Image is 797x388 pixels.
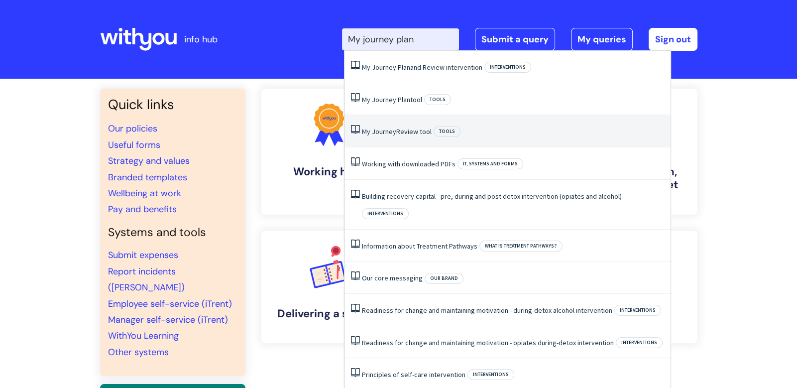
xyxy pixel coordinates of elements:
span: Journey [372,95,396,104]
a: Useful forms [108,139,160,151]
span: Our brand [425,273,463,284]
a: Submit a query [475,28,555,51]
a: My Journey Planand Review intervention [362,63,482,72]
a: My Journey Plantool [362,95,422,104]
input: Search [342,28,459,50]
span: Plan [398,95,410,104]
a: Pay and benefits [108,203,177,215]
a: Information about Treatment Pathways [362,242,477,251]
span: Interventions [614,305,661,316]
a: Report incidents ([PERSON_NAME]) [108,265,185,293]
span: Interventions [467,369,514,380]
span: Interventions [616,337,663,348]
a: Branded templates [108,171,187,183]
span: Interventions [362,208,409,219]
a: Our core messaging [362,273,423,282]
span: Interventions [484,62,531,73]
p: info hub [184,31,218,47]
span: Journey [372,63,396,72]
span: Journey [372,127,396,136]
span: My [362,95,370,104]
a: Wellbeing at work [108,187,181,199]
span: IT, systems and forms [457,158,523,169]
a: My JourneyReview tool [362,127,432,136]
h4: Systems and tools [108,226,237,240]
a: Principles of self-care intervention [362,370,465,379]
a: WithYou Learning [108,330,179,342]
h4: Delivering a service [269,307,389,320]
h3: Quick links [108,97,237,113]
a: Submit expenses [108,249,178,261]
span: Plan [398,63,410,72]
div: | - [342,28,697,51]
span: Tools [434,126,460,137]
h4: Working here [269,165,389,178]
span: What is Treatment Pathways? [479,241,563,252]
a: Building recovery capital - pre, during and post detox intervention (opiates and alcohol) [362,192,622,201]
span: My [362,127,370,136]
a: Our policies [108,123,157,134]
a: Working here [261,89,397,215]
a: Readiness for change and maintaining motivation - opiates during-detox intervention [362,338,614,347]
span: My [362,63,370,72]
a: Employee self-service (iTrent) [108,298,232,310]
span: Tools [424,94,451,105]
a: Strategy and values [108,155,190,167]
a: My queries [571,28,633,51]
a: Readiness for change and maintaining motivation - during-detox alcohol intervention [362,306,612,315]
a: Other systems [108,346,169,358]
a: Manager self-service (iTrent) [108,314,228,326]
a: Delivering a service [261,231,397,343]
a: Sign out [649,28,697,51]
a: Working with downloaded PDFs [362,159,455,168]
